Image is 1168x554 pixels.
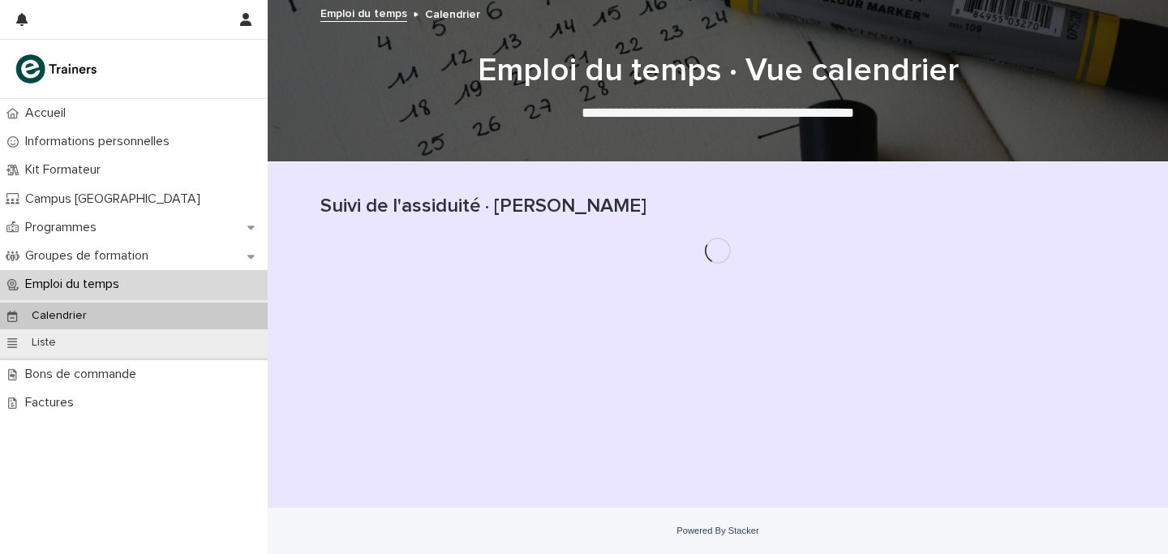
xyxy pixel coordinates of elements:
[19,309,100,323] p: Calendrier
[19,336,69,350] p: Liste
[19,277,132,292] p: Emploi du temps
[19,134,182,149] p: Informations personnelles
[19,220,109,235] p: Programmes
[13,53,102,85] img: K0CqGN7SDeD6s4JG8KQk
[320,51,1115,90] h1: Emploi du temps · Vue calendrier
[19,395,87,410] p: Factures
[19,162,114,178] p: Kit Formateur
[19,367,149,382] p: Bons de commande
[19,248,161,264] p: Groupes de formation
[676,526,758,535] a: Powered By Stacker
[320,195,1115,218] h1: Suivi de l'assiduité · [PERSON_NAME]
[19,191,213,207] p: Campus [GEOGRAPHIC_DATA]
[19,105,79,121] p: Accueil
[320,3,407,22] a: Emploi du temps
[425,4,480,22] p: Calendrier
